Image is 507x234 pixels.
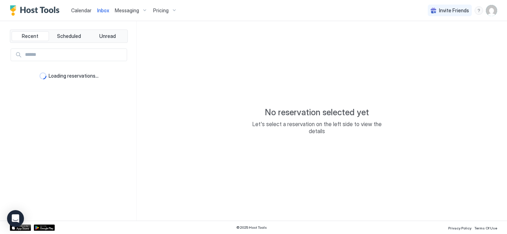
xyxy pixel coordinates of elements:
a: App Store [10,225,31,231]
a: Terms Of Use [474,224,497,231]
span: Unread [99,33,116,39]
button: Recent [12,31,49,41]
a: Calendar [71,7,92,14]
span: Calendar [71,7,92,13]
div: loading [39,72,46,79]
span: Terms Of Use [474,226,497,230]
span: Inbox [97,7,109,13]
input: Input Field [22,49,127,61]
span: Pricing [153,7,169,14]
span: © 2025 Host Tools [236,225,267,230]
span: Loading reservations... [49,73,99,79]
span: Let's select a reservation on the left side to view the details [246,121,387,135]
div: Open Intercom Messenger [7,210,24,227]
a: Privacy Policy [448,224,471,231]
a: Inbox [97,7,109,14]
div: tab-group [10,30,128,43]
div: User profile [486,5,497,16]
div: menu [475,6,483,15]
span: Privacy Policy [448,226,471,230]
button: Scheduled [50,31,88,41]
button: Unread [89,31,126,41]
span: Messaging [115,7,139,14]
span: No reservation selected yet [265,107,369,118]
span: Invite Friends [439,7,469,14]
span: Scheduled [57,33,81,39]
a: Host Tools Logo [10,5,63,16]
span: Recent [22,33,38,39]
a: Google Play Store [34,225,55,231]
